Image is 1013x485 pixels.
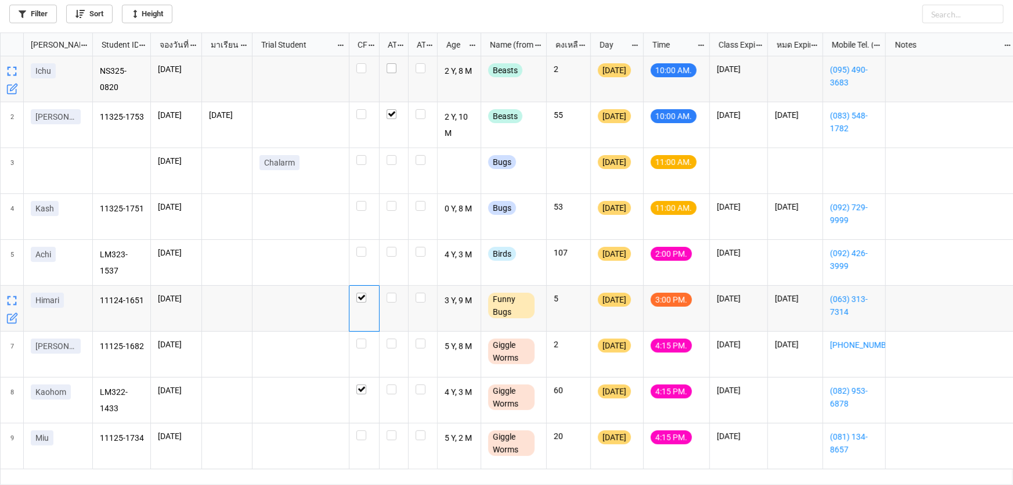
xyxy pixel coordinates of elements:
[488,385,535,410] div: Giggle Worms
[922,5,1004,23] input: Search...
[35,203,54,214] p: Kash
[717,385,760,396] p: [DATE]
[158,293,194,304] p: [DATE]
[35,249,51,260] p: Achi
[488,247,516,261] div: Birds
[830,201,878,227] a: (092) 729-9999
[24,38,80,51] div: [PERSON_NAME] Name
[153,38,190,51] div: จองวันที่
[488,63,522,77] div: Beasts
[775,109,816,121] p: [DATE]
[717,247,760,258] p: [DATE]
[488,293,535,318] div: Funny Bugs
[35,340,76,352] p: [PERSON_NAME]
[254,38,336,51] div: Trial Student
[445,247,474,263] p: 4 Y, 3 M
[598,109,631,123] div: [DATE]
[158,385,194,396] p: [DATE]
[158,155,194,167] p: [DATE]
[554,430,583,442] p: 20
[100,201,144,217] p: 11325-1751
[830,293,878,318] a: (063) 313-7314
[717,201,760,213] p: [DATE]
[651,385,692,398] div: 4:15 PM.
[717,63,760,75] p: [DATE]
[717,109,760,121] p: [DATE]
[488,201,516,215] div: Bugs
[445,63,474,80] p: 2 Y, 8 M
[10,102,14,148] span: 2
[439,38,469,51] div: Age
[264,157,295,168] p: Chalarm
[100,109,144,125] p: 11325-1753
[651,339,692,353] div: 4:15 PM.
[488,339,535,364] div: Giggle Worms
[10,148,14,193] span: 3
[488,109,522,123] div: Beasts
[775,201,816,213] p: [DATE]
[35,111,76,123] p: [PERSON_NAME]
[554,339,583,350] p: 2
[35,65,51,77] p: Ichu
[651,247,692,261] div: 2:00 PM.
[445,339,474,355] p: 5 Y, 8 M
[158,63,194,75] p: [DATE]
[554,63,583,75] p: 2
[10,194,14,239] span: 4
[770,38,810,51] div: หมด Expired date (from [PERSON_NAME] Name)
[9,5,57,23] a: Filter
[1,33,93,56] div: grid
[209,109,245,121] p: [DATE]
[158,339,194,350] p: [DATE]
[651,293,692,307] div: 3:00 PM.
[830,109,878,135] a: (083) 548-1782
[158,247,194,258] p: [DATE]
[10,240,14,285] span: 5
[554,385,583,396] p: 60
[351,38,367,51] div: CF
[100,63,144,95] p: NS325-0820
[445,201,474,217] p: 0 Y, 8 M
[488,430,535,456] div: Giggle Worms
[10,332,14,377] span: 7
[598,201,631,215] div: [DATE]
[100,385,144,416] p: LM322-1433
[598,293,631,307] div: [DATE]
[35,386,66,398] p: Kaohom
[35,432,49,444] p: Miu
[483,38,534,51] div: Name (from Class)
[554,201,583,213] p: 53
[554,293,583,304] p: 5
[100,430,144,447] p: 11125-1734
[651,109,697,123] div: 10:00 AM.
[554,109,583,121] p: 55
[158,201,194,213] p: [DATE]
[717,339,760,350] p: [DATE]
[717,293,760,304] p: [DATE]
[651,155,697,169] div: 11:00 AM.
[66,5,113,23] a: Sort
[651,201,697,215] div: 11:00 AM.
[593,38,631,51] div: Day
[888,38,1004,51] div: Notes
[775,339,816,350] p: [DATE]
[830,430,878,456] a: (081) 134-8657
[830,63,878,89] a: (095) 490-3683
[100,247,144,278] p: LM323-1537
[95,38,138,51] div: Student ID (from [PERSON_NAME] Name)
[598,385,631,398] div: [DATE]
[158,109,194,121] p: [DATE]
[717,430,760,442] p: [DATE]
[825,38,873,51] div: Mobile Tel. (from Nick Name)
[488,155,516,169] div: Bugs
[445,293,474,309] p: 3 Y, 9 M
[712,38,755,51] div: Class Expiration
[554,247,583,258] p: 107
[830,339,878,351] a: [PHONE_NUMBER]
[122,5,172,23] a: Height
[445,385,474,401] p: 4 Y, 3 M
[410,38,426,51] div: ATK
[598,430,631,444] div: [DATE]
[598,63,631,77] div: [DATE]
[100,339,144,355] p: 11125-1682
